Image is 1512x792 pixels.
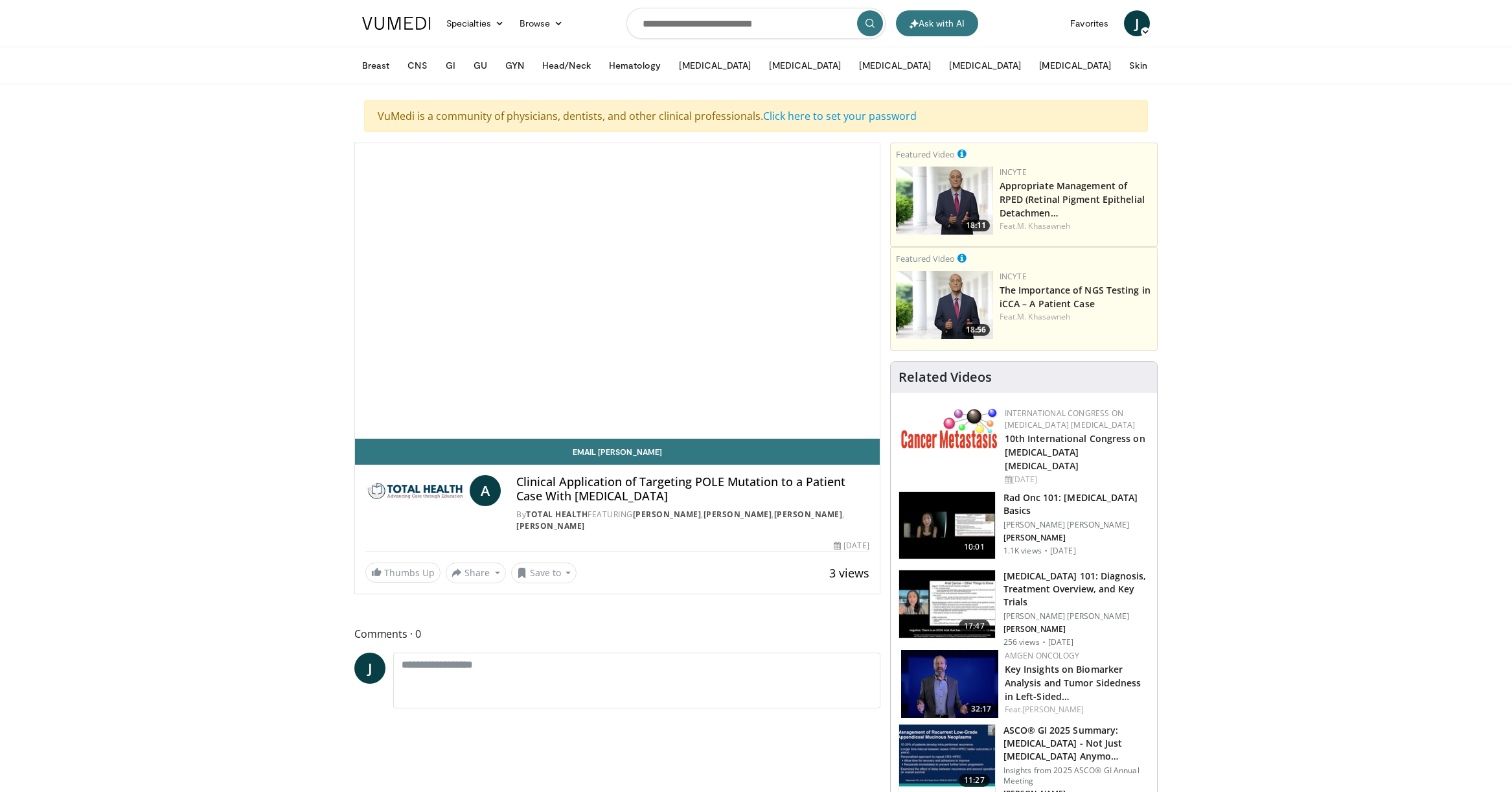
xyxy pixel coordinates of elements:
[941,52,1029,78] button: [MEDICAL_DATA]
[899,725,995,792] img: 083dd4cc-81f3-4559-9d0d-06d2db597b57.150x105_q85_crop-smart_upscale.jpg
[851,52,939,78] button: [MEDICAL_DATA]
[896,271,993,339] a: 18:56
[899,570,1149,647] a: 17:47 [MEDICAL_DATA] 101: Diagnosis, Treatment Overview, and Key Trials [PERSON_NAME] [PERSON_NAM...
[1003,546,1042,556] p: 1.1K views
[1044,546,1048,556] div: ·
[466,52,495,78] button: GU
[1003,724,1149,763] h3: ASCO® GI 2025 Summary: [MEDICAL_DATA] - Not Just [MEDICAL_DATA] Anymo…
[1121,52,1154,78] button: Skin
[354,52,397,78] button: Breast
[626,8,886,39] input: Search topics, interventions
[1005,704,1147,716] div: Feat.
[438,52,463,78] button: GI
[1000,167,1027,178] a: Incyte
[834,540,869,552] div: [DATE]
[1005,432,1145,472] a: 10th International Congress on [MEDICAL_DATA] [MEDICAL_DATA]
[1017,220,1070,231] a: M. Khasawneh
[1003,624,1149,635] p: [PERSON_NAME]
[1000,180,1145,219] a: Appropriate Management of RPED (Retinal Pigment Epithelial Detachmen…
[896,148,955,160] small: Featured Video
[439,10,512,36] a: Specialties
[959,541,990,553] span: 10:01
[355,439,880,465] a: Email [PERSON_NAME]
[1003,491,1149,517] h3: Rad Onc 101: [MEDICAL_DATA] Basics
[362,17,431,30] img: VuMedi Logo
[1000,271,1027,282] a: Incyte
[962,324,990,336] span: 18:56
[470,475,501,506] a: A
[1000,284,1151,310] a: The Importance of NGS Testing in iCCA – A Patient Case
[967,703,995,715] span: 32:17
[896,167,993,235] a: 18:11
[1048,637,1074,647] p: [DATE]
[962,220,990,231] span: 18:11
[1003,637,1040,647] p: 256 views
[633,509,702,520] a: [PERSON_NAME]
[1017,311,1070,322] a: M. Khasawneh
[1003,520,1149,530] p: [PERSON_NAME] [PERSON_NAME]
[1050,546,1076,556] p: [DATE]
[1042,637,1046,647] div: ·
[534,52,599,78] button: Head/Neck
[1005,663,1141,703] a: Key Insights on Biomarker Analysis and Tumor Sidedness in Left-Sided…
[601,52,669,78] button: Hematology
[365,475,464,506] img: Total Health
[899,369,992,385] h4: Related Videos
[1031,52,1119,78] button: [MEDICAL_DATA]
[1005,474,1147,485] div: [DATE]
[1000,220,1152,232] div: Feat.
[899,491,1149,560] a: 10:01 Rad Onc 101: [MEDICAL_DATA] Basics [PERSON_NAME] [PERSON_NAME] [PERSON_NAME] 1.1K views · [...
[901,650,998,718] img: 5ecd434b-3529-46b9-a096-7519503420a4.png.150x105_q85_crop-smart_upscale.jpg
[829,565,869,581] span: 3 views
[901,408,998,448] img: 6ff8bc22-9509-4454-a4f8-ac79dd3b8976.png.150x105_q85_autocrop_double_scale_upscale_version-0.2.png
[516,509,869,532] div: By FEATURING , , ,
[354,653,385,684] a: J
[704,509,772,520] a: [PERSON_NAME]
[959,774,990,787] span: 11:27
[1003,611,1149,622] p: [PERSON_NAME] [PERSON_NAME]
[763,109,917,123] a: Click here to set your password
[516,475,869,503] h4: Clinical Application of Targeting POLE Mutation to a Patient Case With [MEDICAL_DATA]
[1005,650,1079,661] a: Amgen Oncology
[526,509,588,520] a: Total Health
[516,520,585,531] a: [PERSON_NAME]
[512,10,571,36] a: Browse
[498,52,532,78] button: GYN
[400,52,435,78] button: CNS
[896,167,993,235] img: dfb61434-267d-484a-acce-b5dc2d5ee040.150x105_q85_crop-smart_upscale.jpg
[896,10,978,36] button: Ask with AI
[1022,704,1084,715] a: [PERSON_NAME]
[899,492,995,559] img: aee802ce-c4cb-403d-b093-d98594b3404c.150x105_q85_crop-smart_upscale.jpg
[446,563,506,583] button: Share
[1003,533,1149,543] p: [PERSON_NAME]
[896,253,955,264] small: Featured Video
[511,563,577,583] button: Save to
[896,271,993,339] img: 6827cc40-db74-4ebb-97c5-13e529cfd6fb.png.150x105_q85_crop-smart_upscale.png
[1005,408,1136,430] a: International Congress on [MEDICAL_DATA] [MEDICAL_DATA]
[354,625,880,642] span: Comments 0
[761,52,849,78] button: [MEDICAL_DATA]
[1003,765,1149,786] p: Insights from 2025 ASCO® GI Annual Meeting
[959,620,990,633] span: 17:47
[1124,10,1150,36] a: J
[364,100,1148,132] div: VuMedi is a community of physicians, dentists, and other clinical professionals.
[899,570,995,638] img: 6a3111b8-4dd9-4fab-b8f6-4ea2d10f2b9b.150x105_q85_crop-smart_upscale.jpg
[671,52,759,78] button: [MEDICAL_DATA]
[365,563,441,583] a: Thumbs Up
[901,650,998,718] a: 32:17
[1003,570,1149,609] h3: [MEDICAL_DATA] 101: Diagnosis, Treatment Overview, and Key Trials
[1062,10,1116,36] a: Favorites
[774,509,843,520] a: [PERSON_NAME]
[1000,311,1152,323] div: Feat.
[355,143,880,439] video-js: Video Player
